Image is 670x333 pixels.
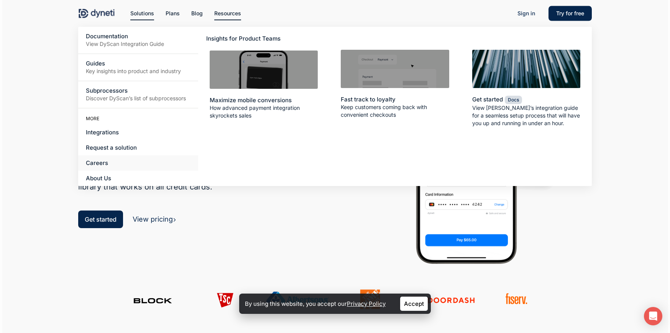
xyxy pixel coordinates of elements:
div: Open Intercom Messenger [644,307,662,325]
a: Fast track to loyaltyKeep customers coming back with convenient checkouts [335,44,455,124]
span: Keep customers coming back with convenient checkouts [341,103,449,119]
a: Get started [78,211,123,228]
a: Request a solution [78,140,198,155]
span: How advanced payment integration skyrockets sales [210,104,318,119]
span: About Us [86,175,111,182]
a: Solutions [130,9,154,18]
span: Resources [214,10,241,16]
small: Key insights into product and industry [86,67,190,75]
span: MORE [86,116,99,121]
span: Get started [85,215,117,223]
span: Careers [86,159,108,166]
span: Try for free [556,10,584,16]
img: Dyneti Technologies [78,8,115,19]
span: View [PERSON_NAME]’s integration guide for a seamless setup process that will have you up and run... [472,104,581,127]
span: Blog [191,10,203,16]
a: DocumentationView DyScan Integration Guide [78,27,198,54]
img: client [483,289,547,309]
a: Accept [400,297,428,311]
a: GuidesKey insights into product and industry [78,54,198,81]
a: SubprocessorsDiscover DyScan’s list of subprocessors [78,81,198,108]
small: View DyScan Integration Guide [86,40,190,48]
span: Plans [166,10,180,16]
span: Sign in [517,10,535,16]
a: Insights for Product Teams [204,33,324,45]
span: Fast track to loyalty [341,96,396,103]
small: Discover DyScan’s list of subprocessors [86,95,190,102]
img: client [120,289,185,309]
p: By using this website, you accept our [245,299,386,309]
span: Maximize mobile conversions [210,96,292,104]
span: Solutions [130,10,154,16]
a: Try for free [548,9,592,18]
a: Integrations [78,125,198,140]
a: Resources [214,9,241,18]
a: About Us [78,171,198,186]
a: Get startedDocsView [PERSON_NAME]’s integration guide for a seamless setup process that will have... [466,44,586,133]
span: Insights for Product Teams [206,35,281,42]
a: MORE [78,112,198,125]
span: Guides [86,60,105,67]
span: Subprocessors [86,87,128,94]
a: Plans [166,9,180,18]
img: client [193,289,258,309]
img: client [410,289,475,309]
img: client [265,289,330,309]
img: client [338,289,402,309]
a: Sign in [510,7,543,20]
a: Privacy Policy [347,300,386,307]
a: Maximize mobile conversionsHow advanced payment integration skyrockets sales [204,45,324,125]
a: Careers [78,155,198,171]
span: Integrations [86,129,119,136]
span: Request a solution [86,144,137,151]
span: Get started [472,96,503,103]
span: Docs [505,96,522,104]
a: View pricing [133,215,176,223]
a: Blog [191,9,203,18]
span: Documentation [86,33,128,40]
